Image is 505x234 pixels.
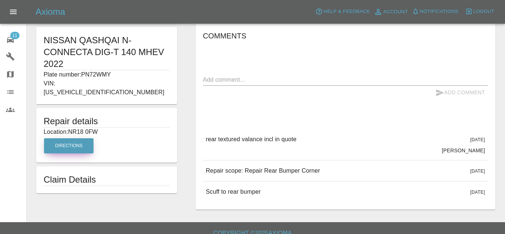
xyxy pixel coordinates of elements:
[372,6,410,18] a: Account
[44,34,170,70] h1: NISSAN QASHQAI N-CONNECTA DIG-T 140 MHEV 2022
[463,6,496,17] button: Logout
[470,190,485,195] span: [DATE]
[313,6,372,17] button: Help & Feedback
[470,137,485,142] span: [DATE]
[44,70,170,79] p: Plate number: PN72WMY
[35,6,65,18] h5: Axioma
[323,7,370,16] span: Help & Feedback
[44,128,170,136] p: Location: NR18 0FW
[44,138,94,153] button: Directions
[473,7,494,16] span: Logout
[203,30,488,42] h6: Comments
[4,3,22,21] button: Open drawer
[44,115,170,127] h5: Repair details
[470,169,485,174] span: [DATE]
[442,147,485,154] p: [PERSON_NAME]
[206,166,320,175] p: Repair scope: Repair Rear Bumper Corner
[410,6,460,17] button: Notifications
[206,187,261,196] p: Scuff to rear bumper
[383,8,408,16] span: Account
[44,174,170,186] h1: Claim Details
[44,79,170,97] p: VIN: [US_VEHICLE_IDENTIFICATION_NUMBER]
[420,7,458,16] span: Notifications
[206,135,296,144] p: rear textured valance incl in quote
[10,32,19,39] span: 11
